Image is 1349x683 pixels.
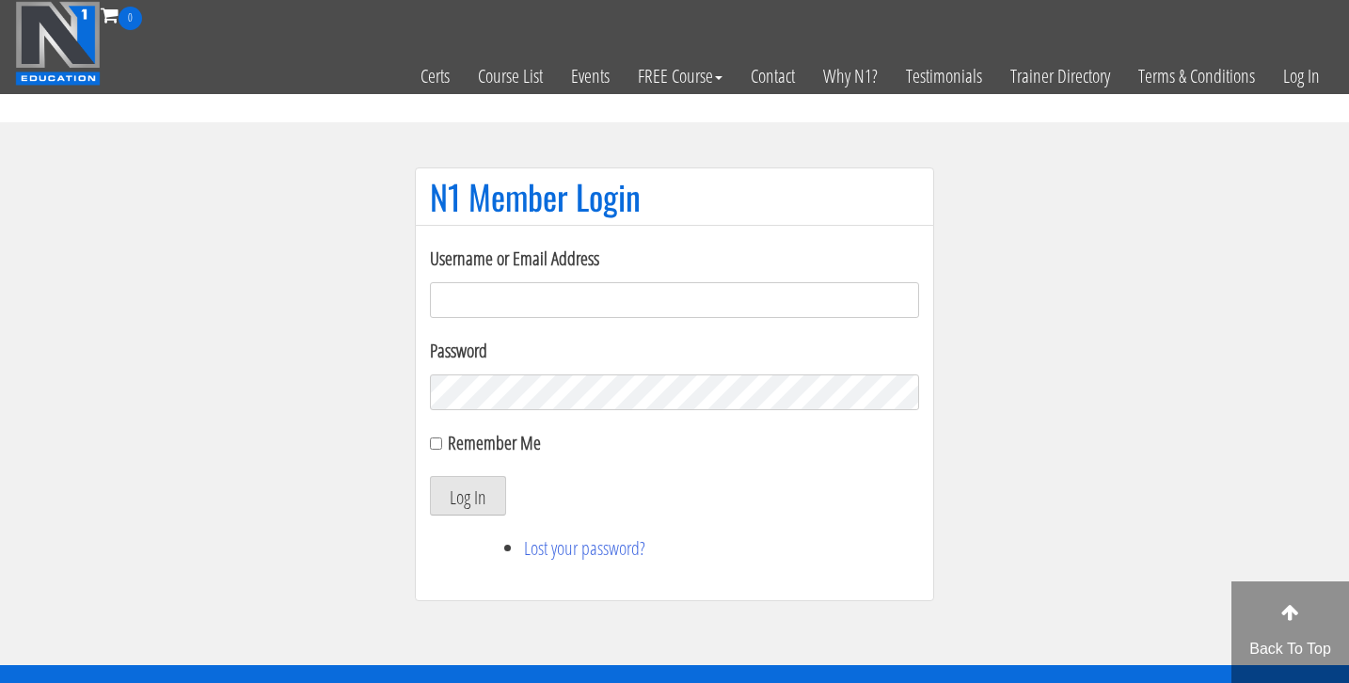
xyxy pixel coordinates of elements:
a: Events [557,30,624,122]
h1: N1 Member Login [430,178,919,215]
label: Remember Me [448,430,541,455]
a: Log In [1269,30,1334,122]
a: Contact [737,30,809,122]
a: Course List [464,30,557,122]
a: Trainer Directory [996,30,1124,122]
a: 0 [101,2,142,27]
button: Log In [430,476,506,516]
span: 0 [119,7,142,30]
a: Lost your password? [524,535,645,561]
a: FREE Course [624,30,737,122]
a: Testimonials [892,30,996,122]
p: Back To Top [1231,638,1349,660]
img: n1-education [15,1,101,86]
a: Why N1? [809,30,892,122]
a: Terms & Conditions [1124,30,1269,122]
a: Certs [406,30,464,122]
label: Username or Email Address [430,245,919,273]
label: Password [430,337,919,365]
